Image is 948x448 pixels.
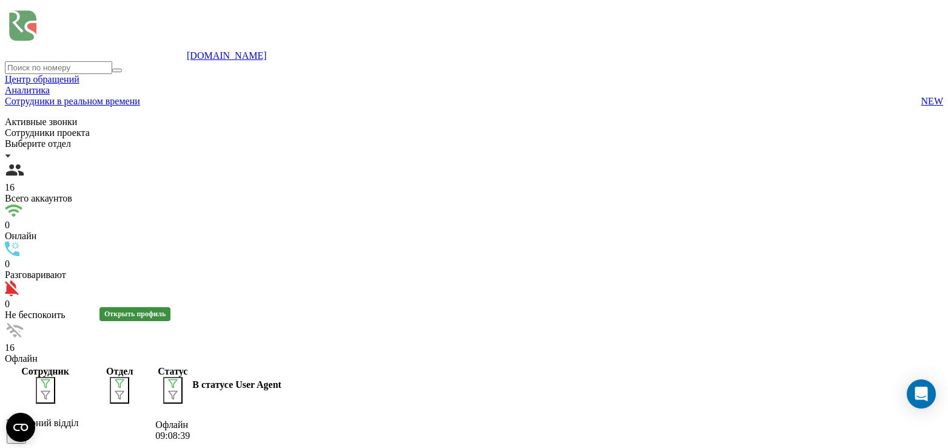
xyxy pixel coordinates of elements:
div: Сотрудники проекта [5,127,943,138]
div: : : [155,430,190,441]
button: Open CMP widget [6,413,35,442]
input: Поиск по номеру [5,61,112,74]
div: Статус [155,366,190,377]
div: User Agent [235,379,281,390]
div: 16 [5,342,943,353]
a: Сотрудники в реальном времениNEW [5,96,943,107]
div: Тендерний відділ [7,418,84,429]
a: [DOMAIN_NAME] [187,50,267,61]
div: 16 [5,182,943,193]
div: Онлайн [5,231,943,242]
div: 0 [5,299,943,310]
span: 09 [155,430,165,441]
span: Сотрудники в реальном времени [5,96,140,107]
div: Не беспокоить [5,310,943,321]
div: Сотрудник [7,366,84,377]
div: 0 [5,220,943,231]
div: Офлайн [5,353,943,364]
div: Офлайн [155,419,190,430]
div: Разговаривают [5,270,943,280]
div: Open Intercom Messenger [907,379,936,409]
div: Всего аккаунтов [5,193,943,204]
div: В статусе [192,379,233,390]
span: 39 [180,430,190,441]
span: NEW [921,96,943,107]
img: Ringostat logo [5,5,187,59]
div: Отдел [86,366,153,377]
div: 0 [5,259,943,270]
div: Активные звонки [5,117,943,127]
a: Центр обращений [5,74,79,84]
div: Выберите отдел [5,138,943,149]
a: Аналитика [5,85,50,95]
span: 08 [168,430,178,441]
div: Открыть профиль [99,307,170,321]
